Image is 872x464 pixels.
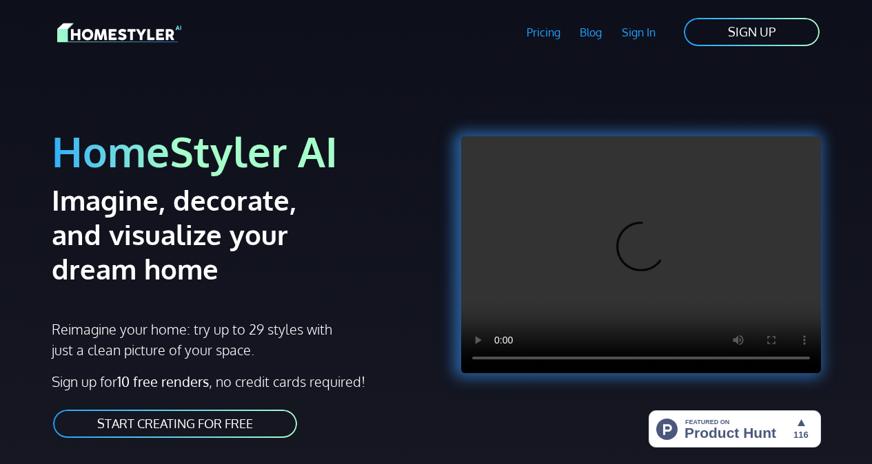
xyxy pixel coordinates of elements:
[117,372,209,390] strong: 10 free renders
[52,182,353,286] h2: Imagine, decorate, and visualize your dream home
[57,21,181,45] img: HomeStyler AI logo
[52,319,334,360] p: Reimagine your home: try up to 29 styles with just a clean picture of your space.
[52,125,428,177] h1: HomeStyler AI
[570,17,612,48] a: Blog
[52,371,428,392] p: Sign up for , no credit cards required!
[52,408,298,439] a: START CREATING FOR FREE
[682,17,821,48] a: SIGN UP
[612,17,666,48] a: Sign In
[516,17,570,48] a: Pricing
[649,410,821,447] img: HomeStyler AI - Interior Design Made Easy: One Click to Your Dream Home | Product Hunt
